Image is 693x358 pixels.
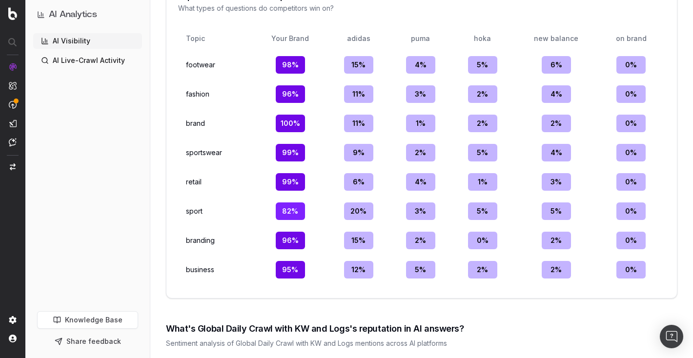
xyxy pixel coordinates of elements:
[468,56,497,74] div: 5 %
[33,53,142,68] a: AI Live-Crawl Activity
[468,144,497,161] div: 5 %
[344,232,373,249] div: 15 %
[182,169,251,195] td: retail
[259,34,322,43] div: Your Brand
[406,115,435,132] div: 1 %
[276,115,305,132] div: 100 %
[276,232,305,249] div: 96 %
[519,34,593,43] div: new balance
[9,63,17,71] img: Analytics
[8,7,17,20] img: Botify logo
[182,81,251,107] td: fashion
[457,34,508,43] div: hoka
[542,232,571,249] div: 2 %
[10,163,16,170] img: Switch project
[616,261,646,278] div: 0 %
[542,56,571,74] div: 6 %
[276,56,305,74] div: 98 %
[616,85,646,103] div: 0 %
[276,173,305,191] div: 99 %
[333,34,384,43] div: adidas
[344,261,373,278] div: 12 %
[660,325,683,348] div: Open Intercom Messenger
[468,232,497,249] div: 0 %
[542,173,571,191] div: 3 %
[406,144,435,161] div: 2 %
[166,322,677,336] div: What's Global Daily Crawl with KW and Logs's reputation in AI answers?
[9,335,17,342] img: My account
[182,111,251,136] td: brand
[542,144,571,161] div: 4 %
[542,115,571,132] div: 2 %
[276,261,305,278] div: 95 %
[344,115,373,132] div: 11 %
[344,202,373,220] div: 20 %
[37,311,138,329] a: Knowledge Base
[186,34,217,43] div: Topic
[9,100,17,109] img: Activation
[468,115,497,132] div: 2 %
[468,173,497,191] div: 1 %
[276,202,305,220] div: 82 %
[166,338,677,348] div: Sentiment analysis of Global Daily Crawl with KW and Logs mentions across AI platforms
[276,144,305,161] div: 99 %
[9,81,17,90] img: Intelligence
[182,140,251,165] td: sportswear
[182,228,251,253] td: branding
[9,316,17,324] img: Setting
[468,202,497,220] div: 5 %
[616,232,646,249] div: 0 %
[344,85,373,103] div: 11 %
[468,261,497,278] div: 2 %
[49,8,97,21] h1: AI Analytics
[178,3,665,13] div: What types of questions do competitors win on?
[37,333,138,350] button: Share feedback
[9,119,17,127] img: Studio
[542,261,571,278] div: 2 %
[616,115,646,132] div: 0 %
[182,257,251,282] td: business
[616,56,646,74] div: 0 %
[33,33,142,49] a: AI Visibility
[344,56,373,74] div: 15 %
[406,56,435,74] div: 4 %
[468,85,497,103] div: 2 %
[406,202,435,220] div: 3 %
[395,34,446,43] div: puma
[406,173,435,191] div: 4 %
[406,261,435,278] div: 5 %
[542,85,571,103] div: 4 %
[616,144,646,161] div: 0 %
[616,202,646,220] div: 0 %
[542,202,571,220] div: 5 %
[182,199,251,224] td: sport
[276,85,305,103] div: 96 %
[406,85,435,103] div: 3 %
[37,8,138,21] button: AI Analytics
[344,144,373,161] div: 9 %
[406,232,435,249] div: 2 %
[344,173,373,191] div: 6 %
[182,52,251,78] td: footwear
[9,138,17,146] img: Assist
[605,34,657,43] div: on brand
[616,173,646,191] div: 0 %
